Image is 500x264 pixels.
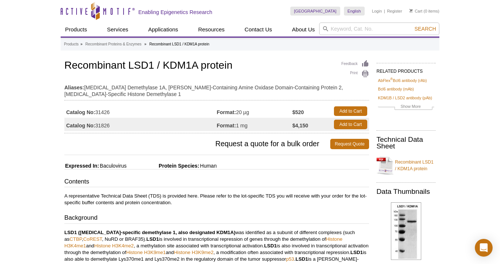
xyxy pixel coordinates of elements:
a: Contact Us [240,23,276,37]
a: Histone H3K4me2 [94,243,134,248]
td: 1 mg [217,118,293,131]
strong: $4,150 [293,122,308,129]
button: Search [412,25,438,32]
span: Expressed In: [64,163,99,169]
li: » [80,42,82,46]
div: Open Intercom Messenger [475,239,493,257]
li: Recombinant LSD1 / KDM1A protein [149,42,209,46]
b: LSD1 [146,236,159,242]
strong: Catalog No: [66,109,95,116]
td: [MEDICAL_DATA] Demethylase 1A, [PERSON_NAME]-Containing Amine Oxidase Domain-Containing Protein 2... [64,80,369,98]
strong: Format: [217,109,236,116]
a: Resources [194,23,229,37]
a: English [344,7,365,16]
a: Print [341,70,369,78]
a: Products [64,41,78,48]
strong: Catalog No: [66,122,95,129]
strong: Format: [217,122,236,129]
a: Request Quote [330,139,369,149]
strong: Aliases: [64,84,84,91]
a: Cart [409,8,422,14]
td: 20 µg [217,104,293,118]
td: 31826 [64,118,217,131]
h2: Data Thumbnails [376,188,436,195]
b: LSD1 ([MEDICAL_DATA]-specific demethylase 1, also designated KDM1A) [64,230,236,235]
a: Register [387,8,402,14]
a: Products [61,23,91,37]
span: Protein Species: [128,163,199,169]
a: [GEOGRAPHIC_DATA] [290,7,340,16]
a: KDM1B / LSD2 antibody (pAb) [378,95,432,101]
b: LSD1 [264,243,277,248]
h1: Recombinant LSD1 / KDM1A protein [64,60,369,72]
p: A representative Technical Data Sheet (TDS) is provided here. Please refer to the lot-specific TD... [64,193,369,206]
input: Keyword, Cat. No. [319,23,439,35]
span: Request a quote for a bulk order [64,139,330,149]
span: Search [415,26,436,32]
li: (0 items) [409,7,439,16]
a: Recombinant Proteins & Enzymes [85,41,142,48]
h3: Contents [64,177,369,188]
a: Applications [144,23,183,37]
sup: ® [391,77,393,81]
a: AbFlex®Bcl6 antibody (rAb) [378,77,427,84]
a: Add to Cart [334,106,367,116]
a: Services [102,23,133,37]
li: | [384,7,385,16]
a: CTBP [70,236,82,242]
h2: RELATED PRODUCTS [376,63,436,76]
a: Recombinant LSD1 / KDM1A protein [376,154,436,176]
a: Add to Cart [334,120,367,129]
h3: Background [64,213,369,224]
a: Login [372,8,382,14]
h2: Technical Data Sheet [376,136,436,150]
img: Your Cart [409,9,413,13]
h2: Enabling Epigenetics Research [138,9,212,16]
a: Histone H3K9me2 [174,250,213,255]
a: p53 [286,256,294,262]
a: Histone H3K4me1 [64,236,342,248]
img: LSD1 / KDM1A Coomassie gel [391,202,421,260]
a: About Us [288,23,320,37]
span: Baculovirus [99,163,126,169]
span: Human [199,163,217,169]
a: CoREST [83,236,102,242]
a: Show More [378,103,434,112]
td: 31426 [64,104,217,118]
strong: $520 [293,109,304,116]
li: » [144,42,146,46]
b: LSD1 [295,256,308,262]
a: Histone H3K9me1 [126,250,166,255]
a: Bcl6 antibody (mAb) [378,86,414,92]
b: LSD1 [350,250,363,255]
a: Feedback [341,60,369,68]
